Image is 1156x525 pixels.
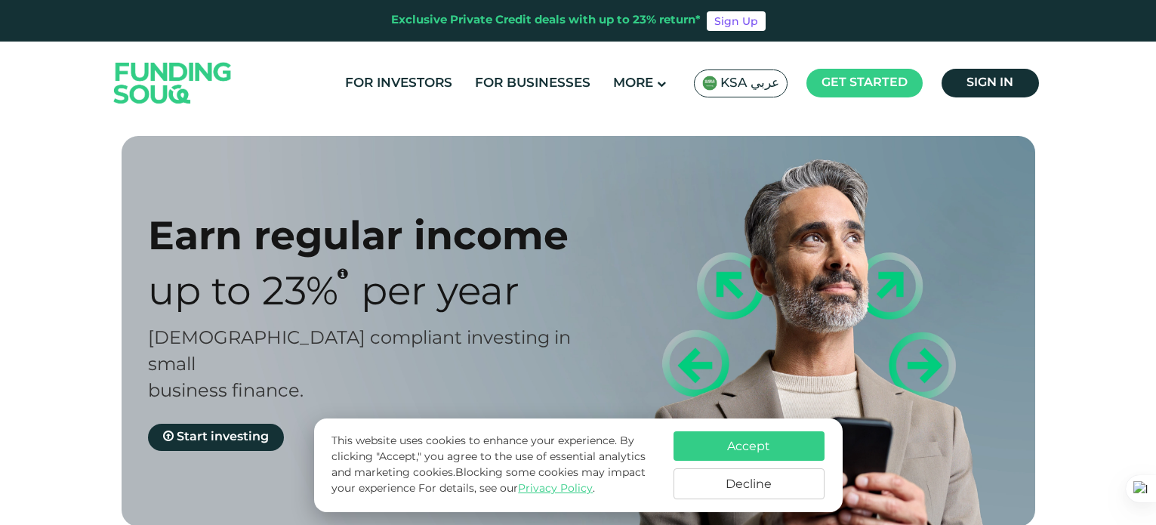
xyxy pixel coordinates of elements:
a: Sign in [942,69,1039,97]
span: For details, see our . [418,483,595,494]
span: Start investing [177,431,269,443]
a: For Investors [341,71,456,96]
span: Up to 23% [148,275,338,313]
p: This website uses cookies to enhance your experience. By clicking "Accept," you agree to the use ... [331,434,658,497]
span: More [613,77,653,90]
span: Per Year [361,275,519,313]
a: Privacy Policy [518,483,593,494]
span: Get started [822,77,908,88]
img: SA Flag [702,76,717,91]
div: Exclusive Private Credit deals with up to 23% return* [391,12,701,29]
a: For Businesses [471,71,594,96]
button: Accept [674,431,825,461]
a: Start investing [148,424,284,451]
span: Sign in [966,77,1013,88]
span: Blocking some cookies may impact your experience [331,468,646,494]
img: Logo [99,45,247,121]
div: Earn regular income [148,212,605,259]
span: KSA عربي [720,75,779,92]
button: Decline [674,468,825,499]
a: Sign Up [707,11,766,31]
i: 23% IRR (expected) ~ 15% Net yield (expected) [338,267,348,279]
span: [DEMOGRAPHIC_DATA] compliant investing in small business finance. [148,330,571,400]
